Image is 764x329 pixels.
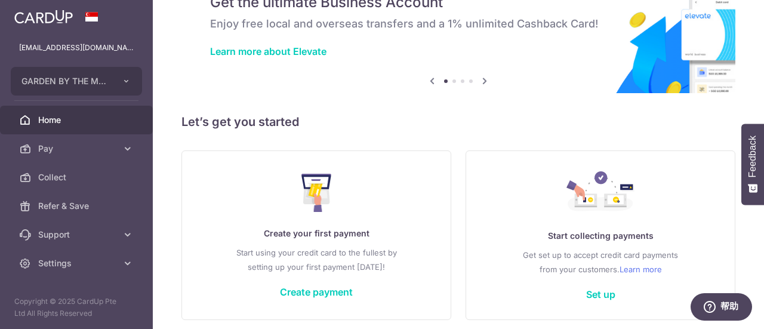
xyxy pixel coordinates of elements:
[38,257,117,269] span: Settings
[747,136,758,177] span: Feedback
[19,42,134,54] p: [EMAIL_ADDRESS][DOMAIN_NAME]
[38,114,117,126] span: Home
[38,229,117,241] span: Support
[280,286,353,298] a: Create payment
[38,171,117,183] span: Collect
[741,124,764,205] button: Feedback - Show survey
[11,67,142,96] button: GARDEN BY THE MOON PTE. LTD.
[620,262,662,276] a: Learn more
[586,288,615,300] a: Set up
[566,171,634,214] img: Collect Payment
[690,293,752,323] iframe: 打开一个小组件，您可以在其中找到更多信息
[14,10,73,24] img: CardUp
[210,17,707,31] h6: Enjoy free local and overseas transfers and a 1% unlimited Cashback Card!
[490,229,711,243] p: Start collecting payments
[301,174,332,212] img: Make Payment
[38,200,117,212] span: Refer & Save
[206,226,427,241] p: Create your first payment
[38,143,117,155] span: Pay
[181,112,735,131] h5: Let’s get you started
[490,248,711,276] p: Get set up to accept credit card payments from your customers.
[206,245,427,274] p: Start using your credit card to the fullest by setting up your first payment [DATE]!
[210,45,326,57] a: Learn more about Elevate
[21,75,110,87] span: GARDEN BY THE MOON PTE. LTD.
